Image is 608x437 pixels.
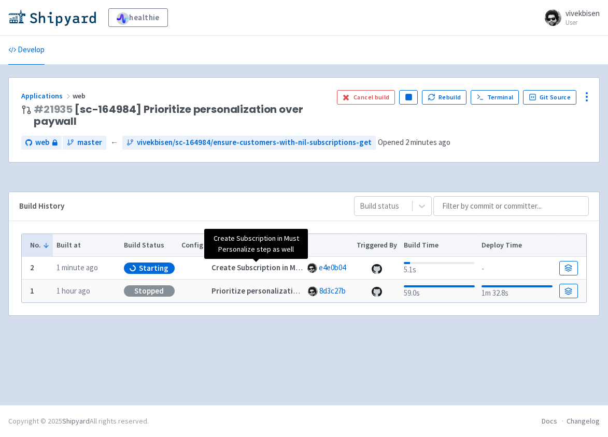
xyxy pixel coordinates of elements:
span: master [77,137,102,149]
time: 1 hour ago [56,286,90,296]
a: Develop [8,36,45,65]
a: Applications [21,91,73,100]
span: vivekbisen/sc-164984/ensure-customers-with-nil-subscriptions-get [137,137,372,149]
div: Stopped [124,285,175,297]
a: vivekbisen/sc-164984/ensure-customers-with-nil-subscriptions-get [122,136,376,150]
button: Rebuild [422,90,466,105]
span: Opened [378,137,450,147]
span: web [73,91,87,100]
span: ← [110,137,118,149]
th: Build Status [120,234,178,257]
a: master [63,136,106,150]
a: healthie [108,8,168,27]
th: Config [178,234,206,257]
input: Filter by commit or committer... [433,196,589,216]
button: Pause [399,90,418,105]
a: Docs [542,416,557,426]
a: Changelog [567,416,600,426]
th: Built at [53,234,120,257]
a: #21935 [34,102,73,116]
div: Build History [19,200,337,212]
a: Shipyard [62,416,90,426]
th: Build Time [400,234,478,257]
a: web [21,136,62,150]
strong: Prioritize personalization over paywall [211,286,346,296]
span: vivekbisen [565,8,600,18]
a: Terminal [471,90,519,105]
button: No. [30,240,50,251]
div: Copyright © 2025 All rights reserved. [8,416,149,427]
b: 2 [30,263,34,272]
a: 8d3c27b [319,286,346,296]
time: 1 minute ago [56,263,98,272]
a: vivekbisen User [539,9,600,26]
small: User [565,19,600,26]
th: Deploy Time [478,234,556,257]
b: 1 [30,286,34,296]
span: web [35,137,49,149]
th: Commit [206,234,354,257]
strong: Create Subscription in Must Personalize step as well [211,263,391,272]
span: Starting [139,263,168,273]
time: 2 minutes ago [405,137,450,147]
a: e4e0b04 [319,263,346,272]
div: 59.0s [404,283,475,299]
div: - [482,261,553,275]
a: Build Details [559,284,578,298]
div: 5.1s [404,260,475,276]
a: Git Source [523,90,576,105]
th: Triggered By [354,234,401,257]
button: Cancel build [337,90,395,105]
span: [sc-164984] Prioritize personalization over paywall [34,104,329,127]
a: Build Details [559,261,578,275]
img: Shipyard logo [8,9,96,26]
div: 1m 32.8s [482,283,553,299]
